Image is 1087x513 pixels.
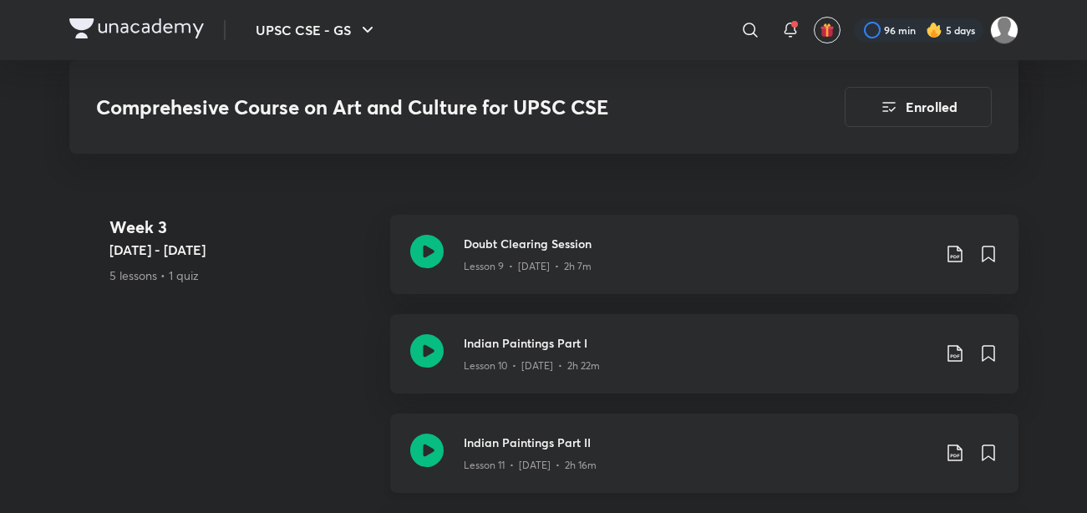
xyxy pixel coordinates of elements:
p: Lesson 11 • [DATE] • 2h 16m [464,458,597,473]
h3: Doubt Clearing Session [464,235,932,252]
h4: Week 3 [109,215,377,240]
p: 5 lessons • 1 quiz [109,267,377,284]
img: streak [926,22,942,38]
img: Ritesh Tiwari [990,16,1018,44]
h3: Comprehesive Course on Art and Culture for UPSC CSE [96,95,750,119]
a: Company Logo [69,18,204,43]
button: avatar [814,17,841,43]
a: Indian Paintings Part ILesson 10 • [DATE] • 2h 22m [390,314,1018,414]
img: avatar [820,23,835,38]
button: UPSC CSE - GS [246,13,388,47]
h3: Indian Paintings Part II [464,434,932,451]
a: Doubt Clearing SessionLesson 9 • [DATE] • 2h 7m [390,215,1018,314]
p: Lesson 9 • [DATE] • 2h 7m [464,259,592,274]
p: Lesson 10 • [DATE] • 2h 22m [464,358,600,373]
a: Indian Paintings Part IILesson 11 • [DATE] • 2h 16m [390,414,1018,513]
h5: [DATE] - [DATE] [109,240,377,260]
h3: Indian Paintings Part I [464,334,932,352]
button: Enrolled [845,87,992,127]
img: Company Logo [69,18,204,38]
